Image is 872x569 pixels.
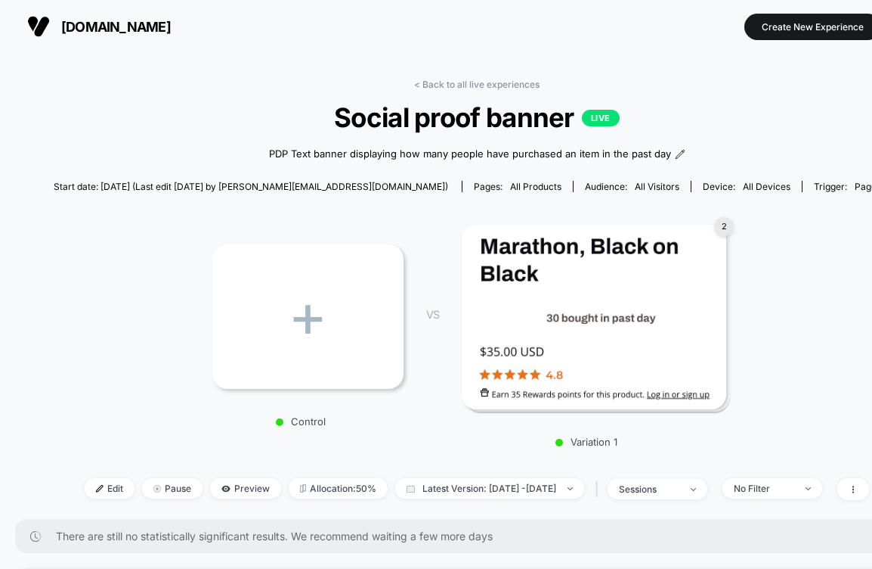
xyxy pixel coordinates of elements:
[462,225,726,410] img: Variation 1 main
[61,19,171,35] span: [DOMAIN_NAME]
[96,485,104,493] img: edit
[582,110,620,126] p: LIVE
[23,14,175,39] button: [DOMAIN_NAME]
[395,478,584,499] span: Latest Version: [DATE] - [DATE]
[289,478,388,499] span: Allocation: 50%
[619,483,679,495] div: sessions
[691,181,802,192] span: Device:
[592,478,608,500] span: |
[414,79,540,90] a: < Back to all live experiences
[734,483,794,494] div: No Filter
[585,181,679,192] div: Audience:
[85,478,135,499] span: Edit
[142,478,203,499] span: Pause
[474,181,561,192] div: Pages:
[153,485,161,493] img: end
[54,181,448,192] span: Start date: [DATE] (Last edit [DATE] by [PERSON_NAME][EMAIL_ADDRESS][DOMAIN_NAME])
[300,484,306,493] img: rebalance
[27,15,50,38] img: Visually logo
[510,181,561,192] span: all products
[715,217,734,236] div: 2
[426,308,438,321] span: VS
[212,244,404,389] div: +
[691,488,696,491] img: end
[210,478,281,499] span: Preview
[567,487,573,490] img: end
[269,147,671,162] span: PDP Text banner displaying how many people have purchased an item in the past day
[635,181,679,192] span: All Visitors
[205,415,396,428] p: Control
[743,181,790,192] span: all devices
[806,487,811,490] img: end
[407,485,415,493] img: calendar
[96,101,858,133] span: Social proof banner
[454,436,719,448] p: Variation 1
